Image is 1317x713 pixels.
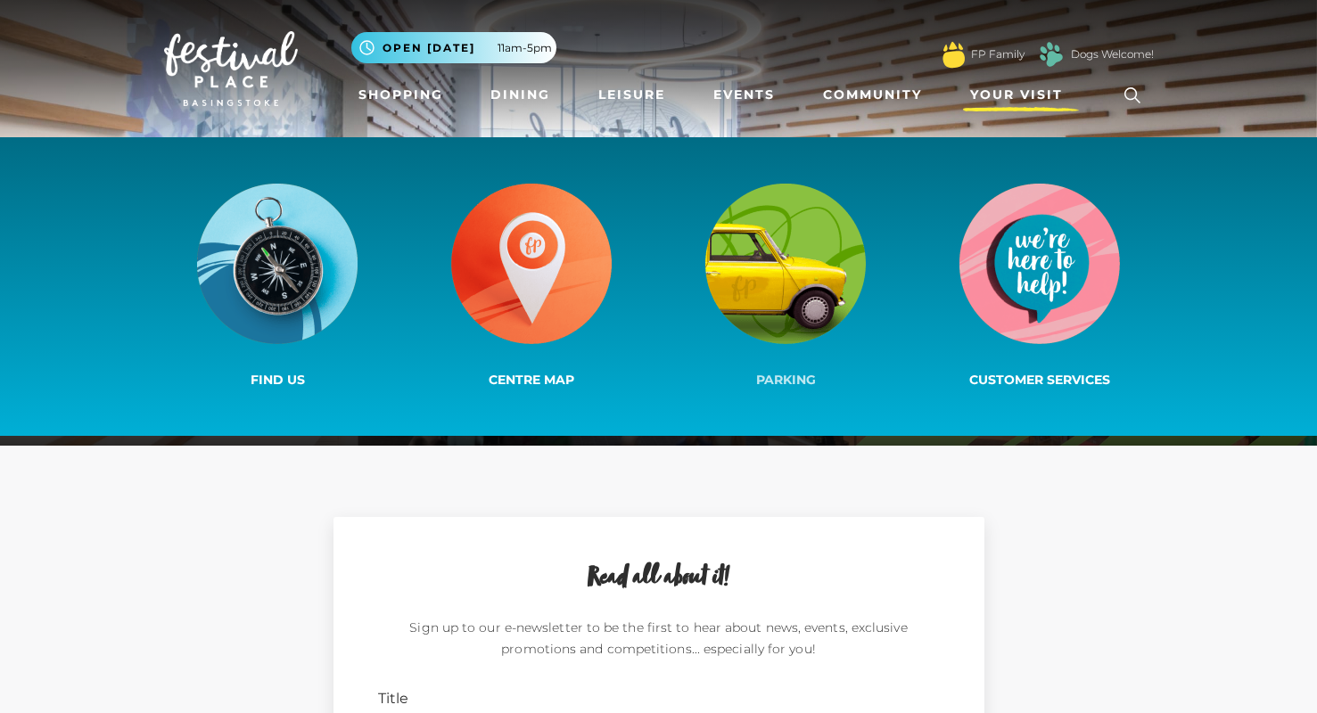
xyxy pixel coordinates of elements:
[151,180,405,393] a: Find us
[405,180,659,393] a: Centre Map
[378,688,408,709] label: Title
[816,78,929,111] a: Community
[483,78,557,111] a: Dining
[756,372,816,388] span: Parking
[970,86,1063,104] span: Your Visit
[378,617,940,667] p: Sign up to our e-newsletter to be the first to hear about news, events, exclusive promotions and ...
[489,372,574,388] span: Centre Map
[1071,46,1154,62] a: Dogs Welcome!
[659,180,913,393] a: Parking
[251,372,305,388] span: Find us
[383,40,475,56] span: Open [DATE]
[913,180,1167,393] a: Customer Services
[706,78,782,111] a: Events
[351,32,556,63] button: Open [DATE] 11am-5pm
[963,78,1079,111] a: Your Visit
[591,78,672,111] a: Leisure
[969,372,1110,388] span: Customer Services
[164,31,298,106] img: Festival Place Logo
[498,40,552,56] span: 11am-5pm
[378,561,940,595] h2: Read all about it!
[971,46,1025,62] a: FP Family
[351,78,450,111] a: Shopping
